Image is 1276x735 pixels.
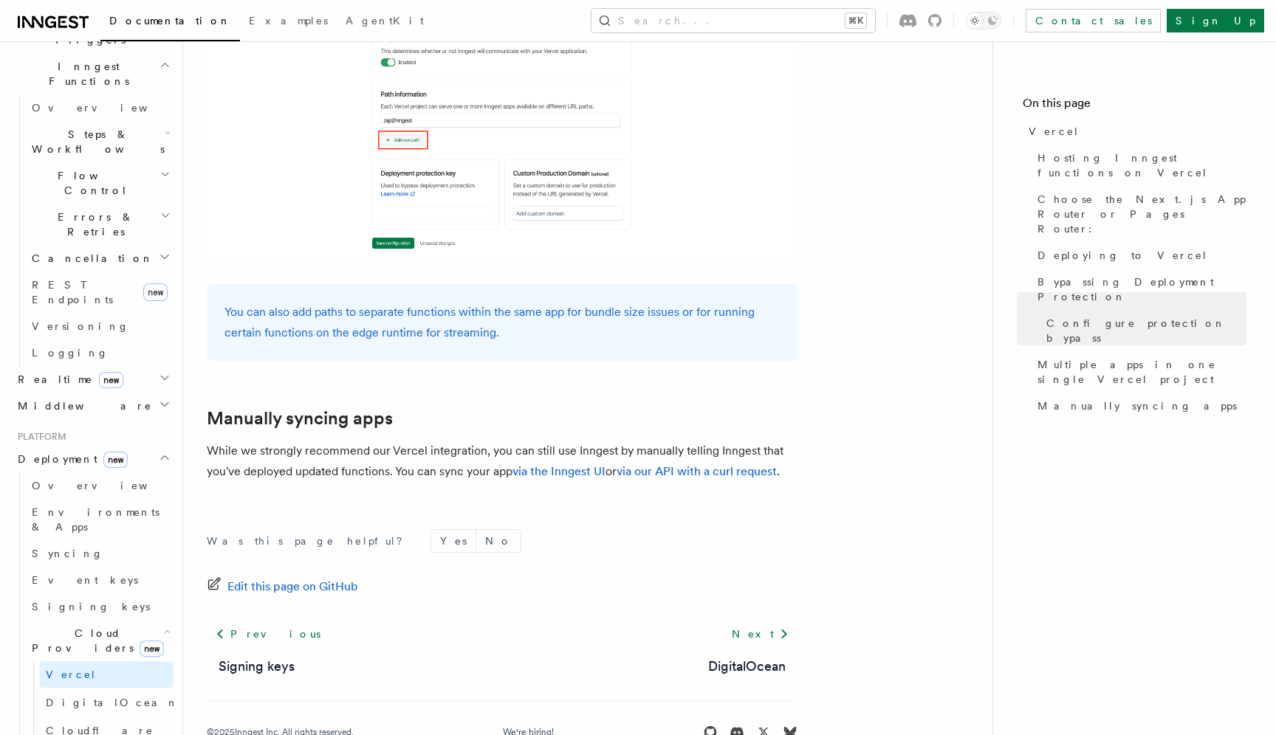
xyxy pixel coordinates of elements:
[1026,9,1161,32] a: Contact sales
[1023,94,1246,118] h4: On this page
[1032,351,1246,393] a: Multiple apps in one single Vercel project
[32,548,103,559] span: Syncing
[26,626,164,655] span: Cloud Providers
[591,9,875,32] button: Search...⌘K
[1037,248,1208,263] span: Deploying to Vercel
[12,393,174,419] button: Middleware
[32,102,184,114] span: Overview
[32,320,129,332] span: Versioning
[207,576,358,597] a: Edit this page on GitHub
[26,168,160,198] span: Flow Control
[26,94,174,121] a: Overview
[219,656,295,677] a: Signing keys
[346,15,424,27] span: AgentKit
[240,4,337,40] a: Examples
[26,313,174,339] a: Versioning
[1032,186,1246,242] a: Choose the Next.js App Router or Pages Router:
[26,210,160,239] span: Errors & Retries
[1023,118,1246,145] a: Vercel
[46,669,97,680] span: Vercel
[1040,310,1246,351] a: Configure protection bypass
[512,464,606,478] a: via the Inngest UI
[1167,9,1264,32] a: Sign Up
[26,593,174,620] a: Signing keys
[337,4,433,40] a: AgentKit
[1029,124,1080,139] span: Vercel
[26,251,154,266] span: Cancellation
[1032,269,1246,310] a: Bypassing Deployment Protection
[12,372,123,387] span: Realtime
[32,574,138,586] span: Event keys
[46,697,179,708] span: DigitalOcean
[1046,316,1246,345] span: Configure protection bypass
[207,408,393,429] a: Manually syncing apps
[26,620,174,661] button: Cloud Providersnew
[1037,357,1246,387] span: Multiple apps in one single Vercel project
[227,576,358,597] span: Edit this page on GitHub
[12,59,159,89] span: Inngest Functions
[12,53,174,94] button: Inngest Functions
[26,339,174,366] a: Logging
[103,452,128,468] span: new
[26,162,174,204] button: Flow Control
[723,621,797,647] a: Next
[12,398,152,413] span: Middleware
[40,661,174,688] a: Vercel
[207,534,413,548] p: Was this page helpful?
[476,530,521,552] button: No
[966,12,1001,30] button: Toggle dark mode
[100,4,240,41] a: Documentation
[26,121,174,162] button: Steps & Workflows
[1037,151,1246,180] span: Hosting Inngest functions on Vercel
[845,13,866,28] kbd: ⌘K
[617,464,777,478] a: via our API with a curl request
[40,688,174,717] a: DigitalOcean
[26,127,165,156] span: Steps & Workflows
[99,372,123,388] span: new
[26,245,174,272] button: Cancellation
[26,204,174,245] button: Errors & Retries
[207,441,797,482] p: While we strongly recommend our Vercel integration, you can still use Inngest by manually telling...
[249,15,328,27] span: Examples
[32,347,109,359] span: Logging
[26,567,174,593] a: Event keys
[1032,393,1246,419] a: Manually syncing apps
[1037,192,1246,236] span: Choose the Next.js App Router or Pages Router:
[12,431,66,443] span: Platform
[1037,275,1246,304] span: Bypassing Deployment Protection
[32,601,150,612] span: Signing keys
[143,283,168,301] span: new
[26,472,174,499] a: Overview
[109,15,231,27] span: Documentation
[207,621,329,647] a: Previous
[708,656,786,677] a: DigitalOcean
[207,284,797,361] div: You can also add paths to separate functions within the same app for bundle size issues or for ru...
[26,540,174,567] a: Syncing
[26,272,174,313] a: REST Endpointsnew
[12,366,174,393] button: Realtimenew
[12,446,174,472] button: Deploymentnew
[1032,145,1246,186] a: Hosting Inngest functions on Vercel
[32,506,159,533] span: Environments & Apps
[12,452,128,466] span: Deployment
[12,94,174,366] div: Inngest Functions
[32,279,113,306] span: REST Endpoints
[1032,242,1246,269] a: Deploying to Vercel
[431,530,476,552] button: Yes
[32,480,184,491] span: Overview
[140,641,164,657] span: new
[1037,398,1237,413] span: Manually syncing apps
[26,499,174,540] a: Environments & Apps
